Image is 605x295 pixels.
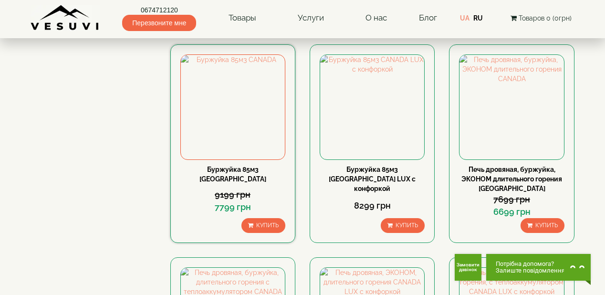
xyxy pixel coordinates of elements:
[122,5,196,15] a: 0674712120
[199,166,266,183] a: Буржуйка 85м3 [GEOGRAPHIC_DATA]
[288,7,334,29] a: Услуги
[535,222,558,229] span: Купить
[461,166,562,192] a: Печь дровяная, буржуйка, ЭКОНОМ длительного горения [GEOGRAPHIC_DATA]
[256,222,279,229] span: Купить
[459,55,563,159] img: Печь дровяная, буржуйка, ЭКОНОМ длительного горения CANADA
[180,201,285,213] div: 7799 грн
[219,7,266,29] a: Товары
[320,200,425,212] div: 8299 грн
[460,14,469,22] a: UA
[396,222,418,229] span: Купить
[122,15,196,31] span: Перезвоните мне
[496,267,565,274] span: Залиште повідомлення
[457,263,480,272] span: Замовити дзвінок
[419,13,437,22] a: Блог
[381,218,425,233] button: Купить
[519,14,572,22] span: Товаров 0 (0грн)
[329,166,416,192] a: Буржуйка 85м3 [GEOGRAPHIC_DATA] LUX с конфоркой
[180,189,285,201] div: 9199 грн
[455,254,481,281] button: Get Call button
[356,7,396,29] a: О нас
[496,261,565,267] span: Потрібна допомога?
[241,218,285,233] button: Купить
[521,218,564,233] button: Купить
[181,55,285,159] img: Буржуйка 85м3 CANADA
[320,55,424,159] img: Буржуйка 85м3 CANADA LUX с конфоркой
[508,13,574,23] button: Товаров 0 (0грн)
[459,206,564,218] div: 6699 грн
[31,5,100,31] img: Завод VESUVI
[459,193,564,206] div: 7699 грн
[486,254,591,281] button: Chat button
[473,14,483,22] a: RU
